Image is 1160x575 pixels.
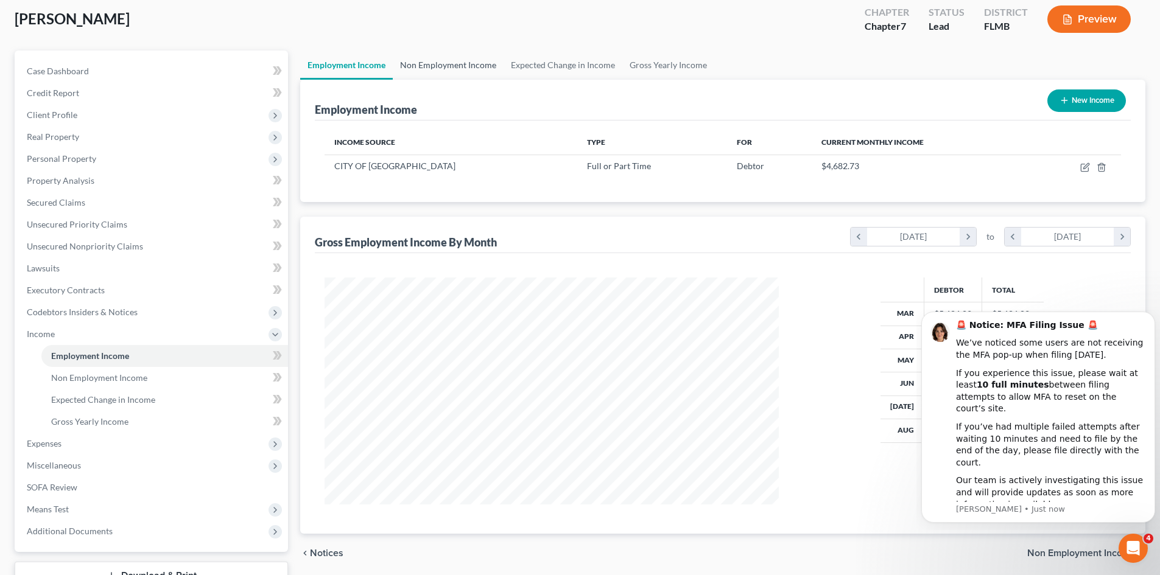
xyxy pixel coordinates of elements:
span: [PERSON_NAME] [15,10,130,27]
a: Non Employment Income [41,367,288,389]
span: Full or Part Time [587,161,651,171]
a: Credit Report [17,82,288,104]
span: Expected Change in Income [51,394,155,405]
th: Aug [881,419,924,442]
th: Mar [881,302,924,326]
span: Means Test [27,504,69,514]
span: Miscellaneous [27,460,81,470]
div: $5,686.02 [934,308,972,320]
span: $4,682.73 [821,161,859,171]
iframe: Intercom notifications message [916,310,1160,530]
a: Unsecured Nonpriority Claims [17,235,288,257]
a: Lawsuits [17,257,288,279]
span: Income Source [334,138,395,147]
span: Additional Documents [27,526,113,536]
th: [DATE] [881,396,924,419]
a: Property Analysis [17,170,288,192]
i: chevron_left [300,548,310,558]
span: Case Dashboard [27,66,89,76]
div: [DATE] [867,228,960,246]
span: Property Analysis [27,175,94,186]
th: Jun [881,372,924,396]
span: Real Property [27,131,79,142]
a: Expected Change in Income [504,51,622,80]
span: Non Employment Income [1027,548,1136,558]
a: Gross Yearly Income [41,411,288,433]
span: Client Profile [27,110,77,120]
div: Chapter [865,5,909,19]
td: $5,686.02 [982,302,1044,326]
span: Credit Report [27,88,79,98]
button: Preview [1047,5,1131,33]
a: Employment Income [41,345,288,367]
span: Secured Claims [27,197,85,207]
span: Personal Property [27,153,96,164]
a: Secured Claims [17,192,288,214]
i: chevron_right [1114,228,1130,246]
span: Expenses [27,438,62,448]
span: Employment Income [51,350,129,361]
div: Lead [929,19,965,33]
span: Income [27,329,55,339]
span: to [986,231,994,243]
a: Gross Yearly Income [622,51,714,80]
div: Status [929,5,965,19]
button: New Income [1047,89,1126,112]
span: Unsecured Priority Claims [27,219,127,229]
span: For [737,138,752,147]
a: Non Employment Income [393,51,504,80]
th: Apr [881,326,924,349]
span: 7 [901,20,906,32]
div: Gross Employment Income By Month [315,235,497,249]
div: [DATE] [1021,228,1114,246]
a: Executory Contracts [17,279,288,301]
span: Codebtors Insiders & Notices [27,307,138,317]
span: Non Employment Income [51,372,147,383]
div: District [984,5,1028,19]
th: Debtor [924,277,982,302]
div: FLMB [984,19,1028,33]
div: Chapter [865,19,909,33]
a: Case Dashboard [17,60,288,82]
span: Unsecured Nonpriority Claims [27,241,143,251]
a: Expected Change in Income [41,389,288,411]
div: Employment Income [315,102,417,117]
span: SOFA Review [27,482,77,492]
button: chevron_left Notices [300,548,343,558]
span: Gross Yearly Income [51,416,128,427]
i: chevron_left [1005,228,1021,246]
span: Debtor [737,161,764,171]
i: chevron_left [851,228,867,246]
iframe: Intercom live chat [1119,534,1148,563]
a: SOFA Review [17,476,288,498]
span: Notices [310,548,343,558]
a: Unsecured Priority Claims [17,214,288,235]
th: Total [982,277,1044,302]
span: Type [587,138,605,147]
i: chevron_right [960,228,976,246]
span: Lawsuits [27,263,60,273]
a: Employment Income [300,51,393,80]
span: CITY OF [GEOGRAPHIC_DATA] [334,161,455,171]
span: 4 [1144,534,1153,543]
span: Executory Contracts [27,285,105,295]
button: Non Employment Income chevron_right [1027,548,1145,558]
span: Current Monthly Income [821,138,924,147]
th: May [881,349,924,372]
